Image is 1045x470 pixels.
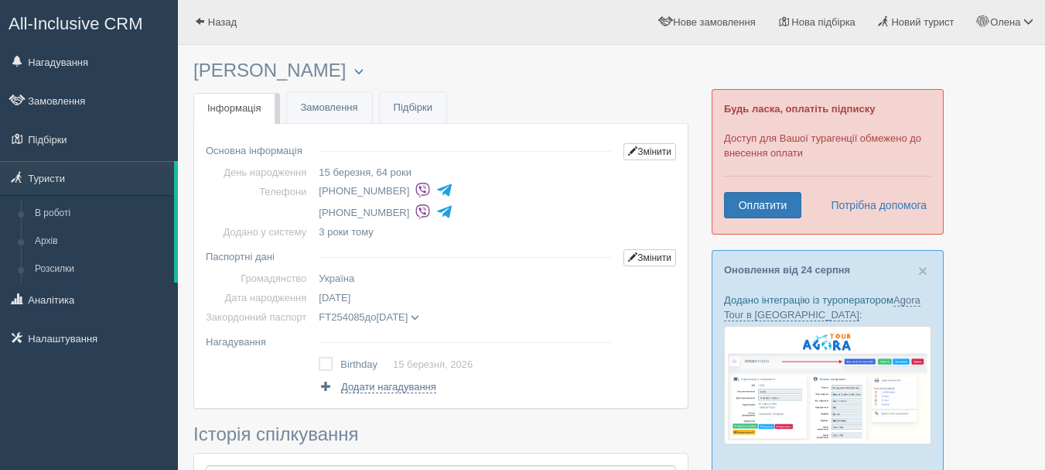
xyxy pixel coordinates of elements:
td: День народження [206,163,312,182]
a: Розсилки [28,256,174,283]
img: telegram-colored-4375108.svg [436,204,452,220]
span: [DATE] [319,292,350,304]
span: 3 роки тому [319,226,373,238]
a: Оплатити [724,192,801,218]
a: Оновлення від 24 серпня [724,264,850,276]
td: Додано у систему [206,222,312,242]
a: All-Inclusive CRM [1,1,177,43]
a: Архів [28,228,174,256]
td: Паспортні дані [206,242,312,269]
a: Додати нагадування [319,379,435,394]
span: All-Inclusive CRM [9,14,143,33]
span: × [918,262,927,280]
a: Agora Tour в [GEOGRAPHIC_DATA] [724,294,920,321]
span: Новий турист [891,16,954,28]
td: Birthday [340,354,393,376]
img: viber-colored.svg [415,182,431,198]
a: В роботі [28,200,174,228]
span: Назад [208,16,237,28]
a: Змінити [623,143,676,160]
a: Замовлення [287,92,372,124]
img: agora-tour-%D0%B7%D0%B0%D1%8F%D0%B2%D0%BA%D0%B8-%D1%81%D1%80%D0%BC-%D0%B4%D0%BB%D1%8F-%D1%82%D1%8... [724,326,931,444]
li: [PHONE_NUMBER] [319,180,617,202]
li: [PHONE_NUMBER] [319,202,617,224]
td: Громадянство [206,269,312,288]
td: Телефони [206,182,312,222]
td: Україна [312,269,617,288]
td: 15 березня, 64 роки [312,163,617,182]
b: Будь ласка, оплатіть підписку [724,103,875,115]
span: Нове замовлення [673,16,755,28]
span: Олена [990,16,1020,28]
td: Дата народження [206,288,312,307]
p: Додано інтеграцію із туроператором : [724,293,931,322]
a: Інформація [193,93,275,125]
td: Основна інформація [206,136,312,163]
a: Підбірки [380,92,446,124]
td: Нагадування [206,327,312,352]
td: Закордонний паспорт [206,307,312,327]
span: [DATE] [376,311,408,323]
span: Додати нагадування [341,381,436,393]
span: Нова підбірка [791,16,855,28]
div: Доступ для Вашої турагенції обмежено до внесення оплати [712,89,944,235]
a: Змінити [623,249,676,266]
img: viber-colored.svg [415,204,431,220]
button: Close [918,262,927,279]
a: 15 березня, 2026 [393,359,473,370]
span: до [319,311,419,323]
span: Інформація [207,102,261,114]
h3: [PERSON_NAME] [193,60,688,81]
img: telegram-colored-4375108.svg [436,182,452,198]
h3: Історія спілкування [193,424,688,444]
a: Потрібна допомога [821,192,927,218]
span: FT254085 [319,311,364,323]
